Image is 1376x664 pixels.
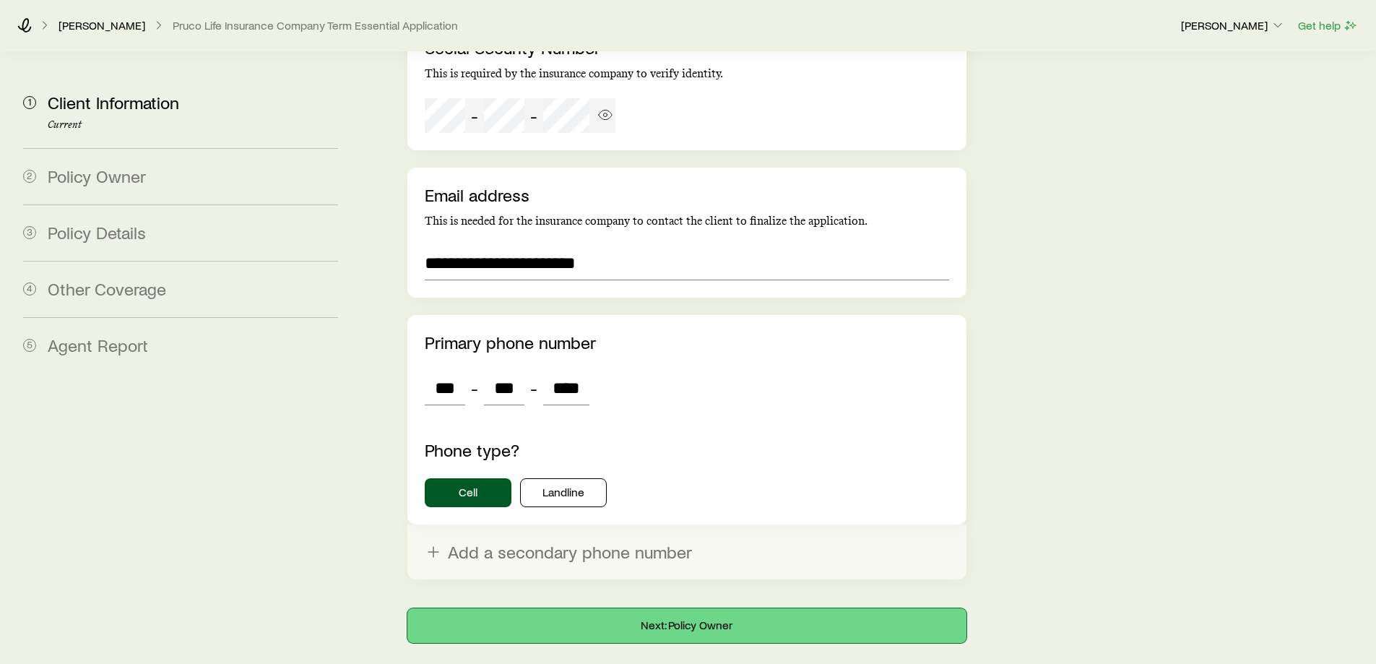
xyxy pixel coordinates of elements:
span: - [471,105,478,126]
button: [PERSON_NAME] [1180,17,1286,35]
label: Primary phone number [425,332,596,353]
span: 5 [23,339,36,352]
button: Add a secondary phone number [407,525,966,579]
button: Next: Policy Owner [407,608,966,643]
button: Landline [520,478,607,507]
p: Email address [425,185,948,205]
button: Pruco Life Insurance Company Term Essential Application [172,19,459,33]
span: - [530,105,537,126]
span: Policy Details [48,222,146,243]
p: [PERSON_NAME] [1181,18,1285,33]
span: - [471,378,478,398]
p: This is required by the insurance company to verify identity. [425,66,948,81]
span: Other Coverage [48,278,166,299]
button: Get help [1297,17,1359,34]
span: 1 [23,96,36,109]
span: Client Information [48,92,179,113]
span: Agent Report [48,335,148,355]
label: Phone type? [425,439,519,460]
span: 2 [23,170,36,183]
span: - [530,378,537,398]
span: Policy Owner [48,165,146,186]
span: 3 [23,226,36,239]
p: Current [48,119,338,131]
a: [PERSON_NAME] [58,19,146,33]
p: This is needed for the insurance company to contact the client to finalize the application. [425,214,948,228]
button: Cell [425,478,511,507]
span: 4 [23,283,36,296]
